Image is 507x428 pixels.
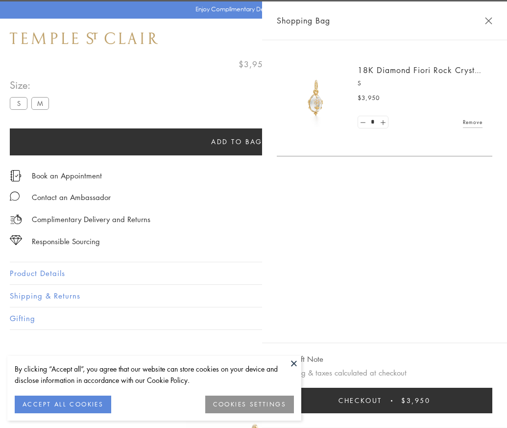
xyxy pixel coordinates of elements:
button: Product Details [10,262,497,284]
span: $3,950 [239,58,268,71]
button: Shipping & Returns [10,285,497,307]
span: $3,950 [358,93,380,103]
a: Set quantity to 0 [358,116,368,128]
a: Book an Appointment [32,170,102,181]
p: Complimentary Delivery and Returns [32,213,150,226]
button: Gifting [10,307,497,329]
p: S [358,78,483,88]
a: Set quantity to 2 [378,116,387,128]
img: Temple St. Clair [10,32,158,44]
a: Remove [463,117,483,127]
span: Add to bag [211,136,263,147]
span: Checkout [338,395,382,406]
span: Shopping Bag [277,14,330,27]
img: icon_sourcing.svg [10,235,22,245]
span: Size: [10,77,53,93]
button: Close Shopping Bag [485,17,492,25]
div: Responsible Sourcing [32,235,100,248]
p: Shipping & taxes calculated at checkout [277,367,492,379]
button: ACCEPT ALL COOKIES [15,396,111,413]
img: icon_delivery.svg [10,213,22,226]
img: P51889-E11FIORI [287,69,345,127]
button: Add Gift Note [277,353,323,365]
div: By clicking “Accept all”, you agree that our website can store cookies on your device and disclos... [15,363,294,386]
img: icon_appointment.svg [10,170,22,181]
img: MessageIcon-01_2.svg [10,191,20,201]
button: COOKIES SETTINGS [205,396,294,413]
p: Enjoy Complimentary Delivery & Returns [195,4,307,14]
button: Add to bag [10,128,464,155]
label: M [31,97,49,109]
button: Checkout $3,950 [277,388,492,413]
label: S [10,97,27,109]
span: $3,950 [401,395,431,406]
div: Contact an Ambassador [32,191,111,203]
